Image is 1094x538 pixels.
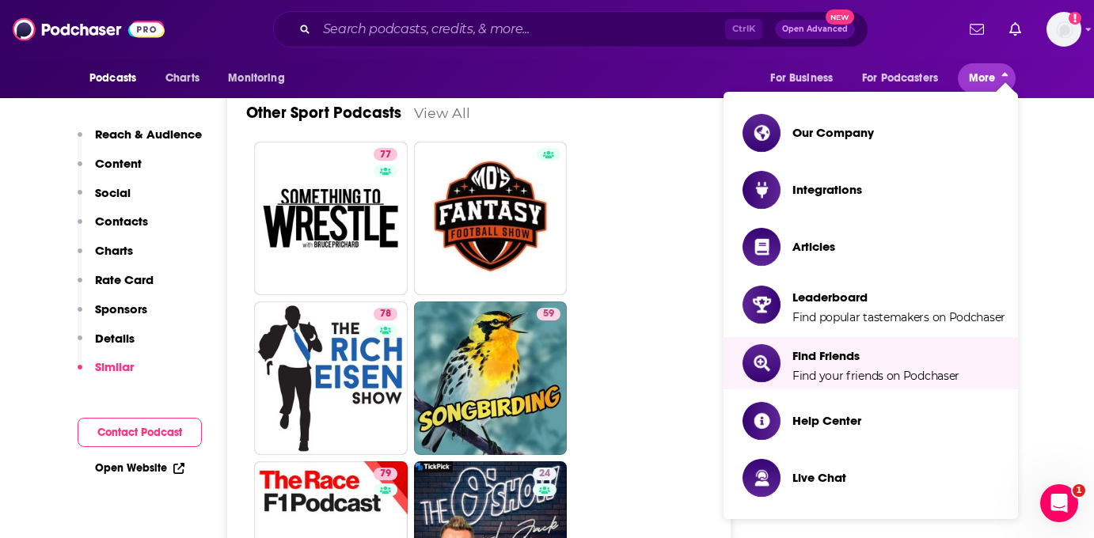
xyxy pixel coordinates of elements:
a: 77 [254,142,408,295]
span: Our Company [792,125,874,140]
p: Sponsors [95,301,147,316]
button: open menu [78,63,157,93]
span: For Business [770,67,833,89]
p: Details [95,331,135,346]
span: Articles [792,239,835,254]
a: 59 [414,301,568,455]
span: Help Center [792,413,861,428]
span: 1 [1073,484,1085,497]
button: Reach & Audience [78,127,202,156]
span: Integrations [792,182,862,197]
a: 78 [254,301,408,455]
span: New [826,9,854,25]
iframe: Intercom live chat [1040,484,1078,522]
button: Contacts [78,214,148,243]
span: Podcasts [89,67,136,89]
span: 77 [380,147,391,163]
span: Open Advanced [782,25,848,33]
button: Charts [78,243,133,272]
a: Other Sport Podcasts [246,103,401,123]
span: More [969,67,996,89]
p: Social [95,185,131,200]
span: Logged in as gabrielle.gantz [1047,12,1081,47]
img: Podchaser - Follow, Share and Rate Podcasts [13,14,165,44]
button: close menu [958,63,1016,93]
svg: Add a profile image [1069,12,1081,25]
button: Show profile menu [1047,12,1081,47]
p: Rate Card [95,272,154,287]
p: Content [95,156,142,171]
button: Social [78,185,131,214]
span: Ctrl K [725,19,762,40]
span: 59 [543,306,554,322]
button: Open AdvancedNew [775,20,855,39]
span: Find popular tastemakers on Podchaser [792,310,1005,324]
p: Contacts [95,214,148,229]
span: Find Friends [792,348,959,363]
button: Content [78,156,142,185]
a: 78 [374,308,397,320]
span: 78 [380,306,391,322]
p: Similar [95,359,134,374]
span: Monitoring [228,67,284,89]
a: 79 [374,468,397,480]
button: open menu [852,63,961,93]
img: User Profile [1047,12,1081,47]
span: Find your friends on Podchaser [792,369,959,383]
button: Rate Card [78,272,154,301]
button: open menu [759,63,853,93]
span: Live Chat [792,470,846,485]
div: Search podcasts, credits, & more... [273,11,868,47]
input: Search podcasts, credits, & more... [317,17,725,42]
a: Charts [155,63,209,93]
span: For Podcasters [862,67,938,89]
a: Show notifications dropdown [1003,16,1028,43]
a: View All [414,104,470,121]
span: Leaderboard [792,290,1005,305]
span: 24 [539,466,550,482]
span: 79 [380,466,391,482]
a: Show notifications dropdown [963,16,990,43]
button: Details [78,331,135,360]
a: 59 [537,308,560,320]
span: Charts [165,67,199,89]
a: Open Website [95,461,184,475]
button: open menu [217,63,305,93]
button: Contact Podcast [78,418,202,447]
button: Sponsors [78,301,147,331]
a: 77 [374,148,397,161]
p: Charts [95,243,133,258]
p: Reach & Audience [95,127,202,142]
a: 24 [533,468,556,480]
button: Similar [78,359,134,388]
